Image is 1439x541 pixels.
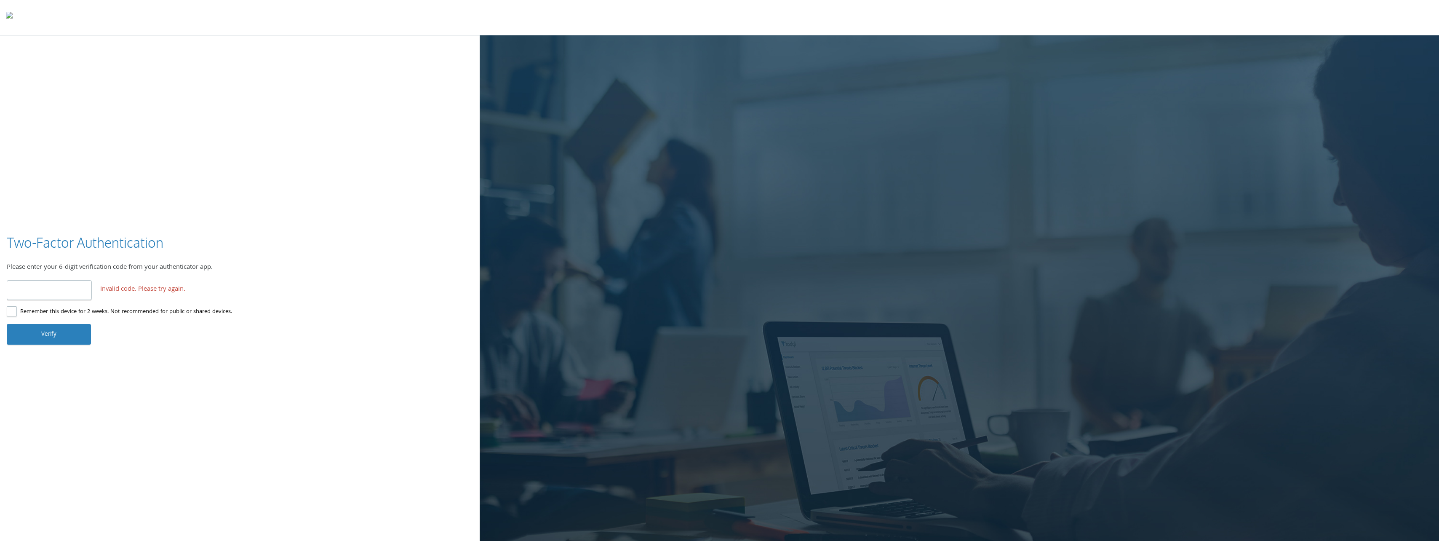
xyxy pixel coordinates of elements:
h3: Two-Factor Authentication [7,233,163,252]
button: Verify [7,324,91,344]
div: Please enter your 6-digit verification code from your authenticator app. [7,262,473,273]
label: Remember this device for 2 weeks. Not recommended for public or shared devices. [7,307,232,317]
span: Invalid code. Please try again. [100,284,185,295]
img: todyl-logo-dark.svg [6,9,13,26]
